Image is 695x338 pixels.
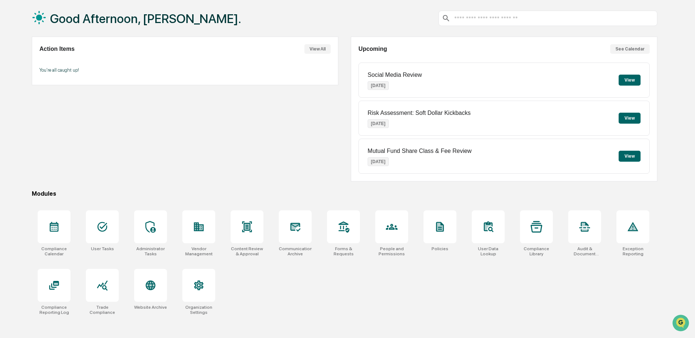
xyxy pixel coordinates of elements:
[7,150,13,156] div: 🖐️
[15,56,29,69] img: 4531339965365_218c74b014194aa58b9b_72.jpg
[50,147,94,160] a: 🗄️Attestations
[32,190,657,197] div: Modules
[368,148,472,154] p: Mutual Fund Share Class & Fee Review
[113,80,133,89] button: See all
[375,246,408,256] div: People and Permissions
[368,157,389,166] p: [DATE]
[102,119,118,125] span: Sep 11
[7,81,49,87] div: Past conversations
[182,305,215,315] div: Organization Settings
[182,246,215,256] div: Vendor Management
[73,181,88,187] span: Pylon
[279,246,312,256] div: Communications Archive
[619,75,641,86] button: View
[616,246,649,256] div: Exception Reporting
[134,305,167,310] div: Website Archive
[7,164,13,170] div: 🔎
[50,11,241,26] h1: Good Afternoon, [PERSON_NAME].
[7,15,133,27] p: How can we help?
[91,246,114,251] div: User Tasks
[368,110,471,116] p: Risk Assessment: Soft Dollar Kickbacks
[33,63,100,69] div: We're available if you need us!
[7,93,19,104] img: Steve.Lennart
[39,46,75,52] h2: Action Items
[472,246,505,256] div: User Data Lookup
[23,119,97,125] span: [PERSON_NAME].[PERSON_NAME]
[520,246,553,256] div: Compliance Library
[619,113,641,124] button: View
[52,181,88,187] a: Powered byPylon
[102,99,118,105] span: Sep 11
[15,164,46,171] span: Data Lookup
[98,119,101,125] span: •
[60,150,91,157] span: Attestations
[368,72,422,78] p: Social Media Review
[134,246,167,256] div: Administrator Tasks
[432,246,448,251] div: Policies
[4,147,50,160] a: 🖐️Preclearance
[23,99,97,105] span: [PERSON_NAME].[PERSON_NAME]
[568,246,601,256] div: Audit & Document Logs
[327,246,360,256] div: Forms & Requests
[33,56,120,63] div: Start new chat
[358,46,387,52] h2: Upcoming
[38,305,71,315] div: Compliance Reporting Log
[610,44,650,54] button: See Calendar
[619,151,641,162] button: View
[7,112,19,124] img: Steve.Lennart
[15,150,47,157] span: Preclearance
[672,314,691,334] iframe: Open customer support
[304,44,331,54] button: View All
[98,99,101,105] span: •
[38,246,71,256] div: Compliance Calendar
[368,119,389,128] p: [DATE]
[4,161,49,174] a: 🔎Data Lookup
[39,67,331,73] p: You're all caught up!
[53,150,59,156] div: 🗄️
[7,56,20,69] img: 1746055101610-c473b297-6a78-478c-a979-82029cc54cd1
[86,305,119,315] div: Trade Compliance
[124,58,133,67] button: Start new chat
[368,81,389,90] p: [DATE]
[231,246,263,256] div: Content Review & Approval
